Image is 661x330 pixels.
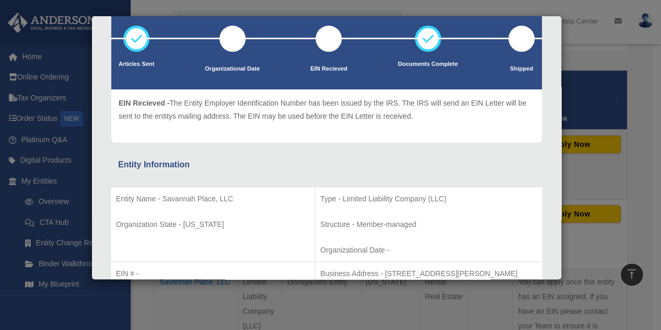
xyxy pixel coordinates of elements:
[116,267,309,280] p: EIN # -
[119,97,535,122] p: The Entity Employer Identification Number has been issued by the IRS. The IRS will send an EIN Le...
[320,244,537,257] p: Organizational Date -
[116,192,309,206] p: Entity Name - Savannah Place, LLC
[320,192,537,206] p: Type - Limited Liability Company (LLC)
[205,64,260,74] p: Organizational Date
[118,157,535,172] div: Entity Information
[320,218,537,231] p: Structure - Member-managed
[398,59,458,70] p: Documents Complete
[119,59,154,70] p: Articles Sent
[116,218,309,231] p: Organization State - [US_STATE]
[508,64,535,74] p: Shipped
[320,267,537,280] p: Business Address - [STREET_ADDRESS][PERSON_NAME]
[310,64,347,74] p: EIN Recieved
[119,99,169,107] span: EIN Recieved -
